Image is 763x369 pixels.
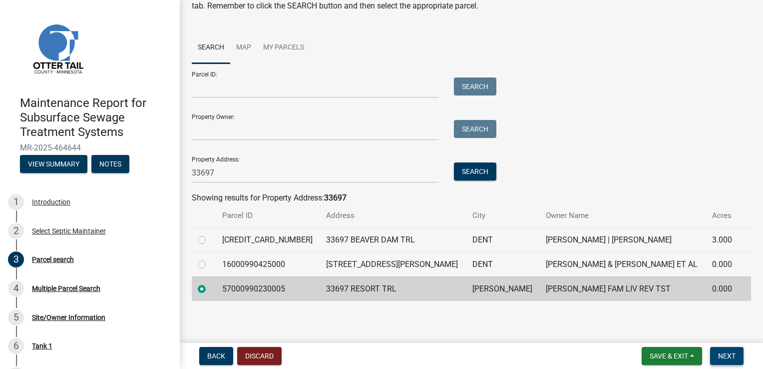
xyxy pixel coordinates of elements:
[8,223,24,239] div: 2
[454,120,496,138] button: Search
[8,309,24,325] div: 5
[454,77,496,95] button: Search
[8,251,24,267] div: 3
[540,276,707,301] td: [PERSON_NAME] FAM LIV REV TST
[20,155,87,173] button: View Summary
[454,162,496,180] button: Search
[192,192,751,204] div: Showing results for Property Address:
[706,227,739,252] td: 3.000
[32,285,100,292] div: Multiple Parcel Search
[324,193,347,202] strong: 33697
[20,10,95,85] img: Otter Tail County, Minnesota
[32,198,70,205] div: Introduction
[540,204,707,227] th: Owner Name
[466,252,539,276] td: DENT
[237,347,282,365] button: Discard
[540,252,707,276] td: [PERSON_NAME] & [PERSON_NAME] ET AL
[466,276,539,301] td: [PERSON_NAME]
[650,352,688,360] span: Save & Exit
[207,352,225,360] span: Back
[257,32,310,64] a: My Parcels
[8,194,24,210] div: 1
[710,347,744,365] button: Next
[192,32,230,64] a: Search
[8,280,24,296] div: 4
[91,161,129,169] wm-modal-confirm: Notes
[320,227,466,252] td: 33697 BEAVER DAM TRL
[216,276,321,301] td: 57000990230005
[32,342,52,349] div: Tank 1
[8,338,24,354] div: 6
[706,252,739,276] td: 0.000
[32,314,105,321] div: Site/Owner Information
[32,256,74,263] div: Parcel search
[20,96,172,139] h4: Maintenance Report for Subsurface Sewage Treatment Systems
[32,227,106,234] div: Select Septic Maintainer
[320,276,466,301] td: 33697 RESORT TRL
[466,204,539,227] th: City
[91,155,129,173] button: Notes
[718,352,736,360] span: Next
[199,347,233,365] button: Back
[320,252,466,276] td: [STREET_ADDRESS][PERSON_NAME]
[20,143,160,152] span: MR-2025-464644
[466,227,539,252] td: DENT
[216,227,321,252] td: [CREDIT_CARD_NUMBER]
[320,204,466,227] th: Address
[706,204,739,227] th: Acres
[642,347,702,365] button: Save & Exit
[20,161,87,169] wm-modal-confirm: Summary
[216,204,321,227] th: Parcel ID
[230,32,257,64] a: Map
[706,276,739,301] td: 0.000
[216,252,321,276] td: 16000990425000
[540,227,707,252] td: [PERSON_NAME] | [PERSON_NAME]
